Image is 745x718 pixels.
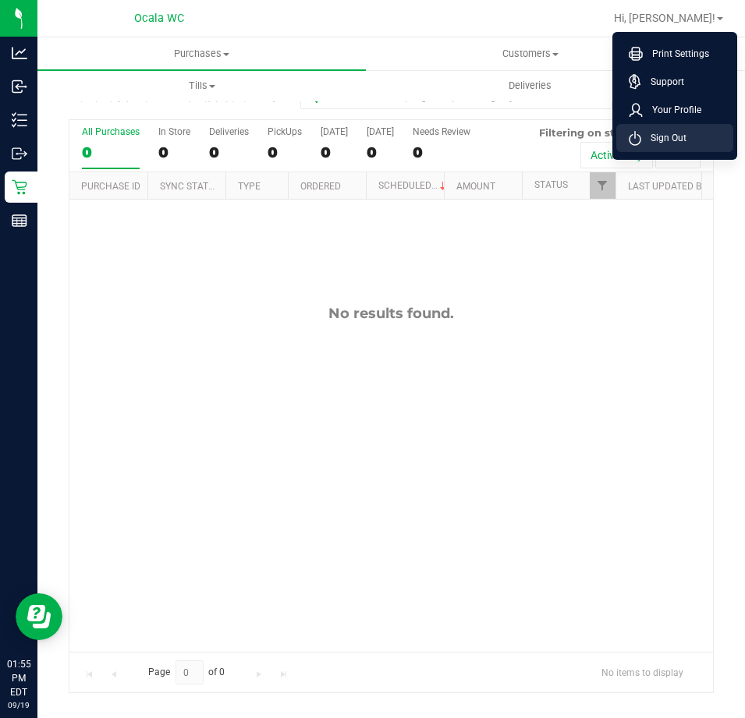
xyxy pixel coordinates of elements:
[641,74,684,90] span: Support
[641,130,686,146] span: Sign Out
[82,143,140,161] div: 0
[7,699,30,711] p: 09/19
[580,142,653,168] button: Active only
[12,179,27,195] inline-svg: Retail
[366,69,694,102] a: Deliveries
[413,126,470,137] div: Needs Review
[643,102,701,118] span: Your Profile
[367,126,394,137] div: [DATE]
[12,213,27,228] inline-svg: Reports
[413,143,470,161] div: 0
[37,37,366,70] a: Purchases
[135,660,238,684] span: Page of 0
[209,126,249,137] div: Deliveries
[589,660,696,684] span: No items to display
[456,181,495,192] a: Amount
[160,181,220,192] a: Sync Status
[629,74,727,90] a: Support
[158,143,190,161] div: 0
[12,79,27,94] inline-svg: Inbound
[367,143,394,161] div: 0
[82,126,140,137] div: All Purchases
[69,90,284,104] h3: Purchase Fulfillment:
[321,126,348,137] div: [DATE]
[614,12,715,24] span: Hi, [PERSON_NAME]!
[300,181,341,192] a: Ordered
[37,69,366,102] a: Tills
[321,143,348,161] div: 0
[69,305,713,322] div: No results found.
[366,37,694,70] a: Customers
[488,79,573,93] span: Deliveries
[38,79,365,93] span: Tills
[378,180,449,191] a: Scheduled
[158,126,190,137] div: In Store
[209,143,249,161] div: 0
[12,112,27,128] inline-svg: Inventory
[16,593,62,640] iframe: Resource center
[12,45,27,61] inline-svg: Analytics
[268,143,302,161] div: 0
[7,657,30,699] p: 01:55 PM EDT
[616,124,733,152] li: Sign Out
[643,46,709,62] span: Print Settings
[367,47,694,61] span: Customers
[628,181,707,192] a: Last Updated By
[539,126,640,139] span: Filtering on status:
[134,12,184,25] span: Ocala WC
[268,126,302,137] div: PickUps
[534,179,568,190] a: Status
[12,146,27,161] inline-svg: Outbound
[590,172,616,199] a: Filter
[238,181,261,192] a: Type
[37,47,366,61] span: Purchases
[81,181,140,192] a: Purchase ID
